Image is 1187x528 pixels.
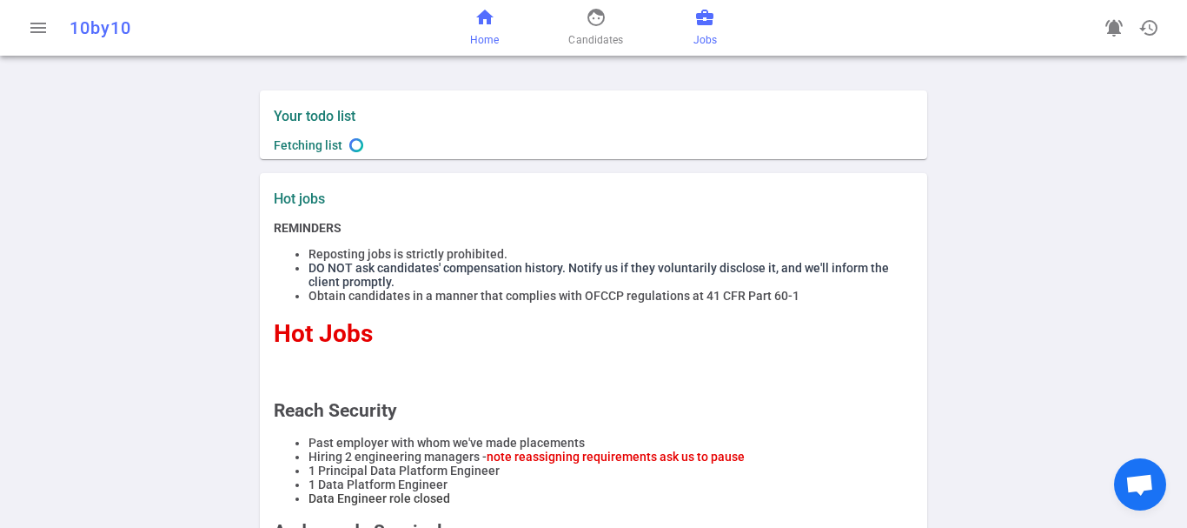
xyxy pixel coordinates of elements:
a: Home [470,7,499,49]
label: Your todo list [274,108,913,124]
div: Open chat [1114,458,1166,511]
a: Candidates [568,7,623,49]
span: Candidates [568,31,623,49]
li: Reposting jobs is strictly prohibited. [308,247,913,261]
button: Open menu [21,10,56,45]
a: Go to see announcements [1097,10,1131,45]
span: history [1138,17,1159,38]
li: Past employer with whom we've made placements [308,436,913,450]
span: Data Engineer role closed [308,491,450,505]
button: Open history [1131,10,1166,45]
span: DO NOT ask candidates' compensation history. Notify us if they voluntarily disclose it, and we'll... [308,261,889,289]
span: business_center [694,7,715,28]
span: face [586,7,607,28]
span: menu [28,17,49,38]
label: Hot jobs [274,190,587,207]
span: notifications_active [1104,17,1124,38]
h2: Reach Security [274,400,913,421]
span: Fetching list [274,138,342,152]
a: Jobs [693,7,717,49]
span: home [474,7,495,28]
li: 1 Data Platform Engineer [308,478,913,491]
span: note reassigning requirements ask us to pause [487,450,745,464]
span: Hot Jobs [274,319,373,348]
li: 1 Principal Data Platform Engineer [308,464,913,478]
span: Home [470,31,499,49]
li: Hiring 2 engineering managers - [308,450,913,464]
strong: REMINDERS [274,221,342,235]
span: Jobs [693,31,717,49]
div: 10by10 [70,17,388,38]
li: Obtain candidates in a manner that complies with OFCCP regulations at 41 CFR Part 60-1 [308,289,913,303]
